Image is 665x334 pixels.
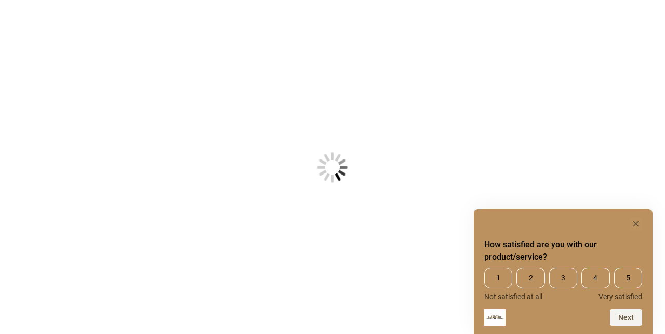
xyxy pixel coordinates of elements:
[581,268,609,288] span: 4
[484,238,642,263] h2: How satisfied are you with our product/service? Select an option from 1 to 5, with 1 being Not sa...
[614,268,642,288] span: 5
[549,268,577,288] span: 3
[484,268,512,288] span: 1
[516,268,544,288] span: 2
[598,292,642,301] span: Very satisfied
[630,218,642,230] button: Hide survey
[484,292,542,301] span: Not satisfied at all
[484,268,642,301] div: How satisfied are you with our product/service? Select an option from 1 to 5, with 1 being Not sa...
[266,101,399,234] img: Loading
[610,309,642,326] button: Next question
[484,218,642,326] div: How satisfied are you with our product/service? Select an option from 1 to 5, with 1 being Not sa...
